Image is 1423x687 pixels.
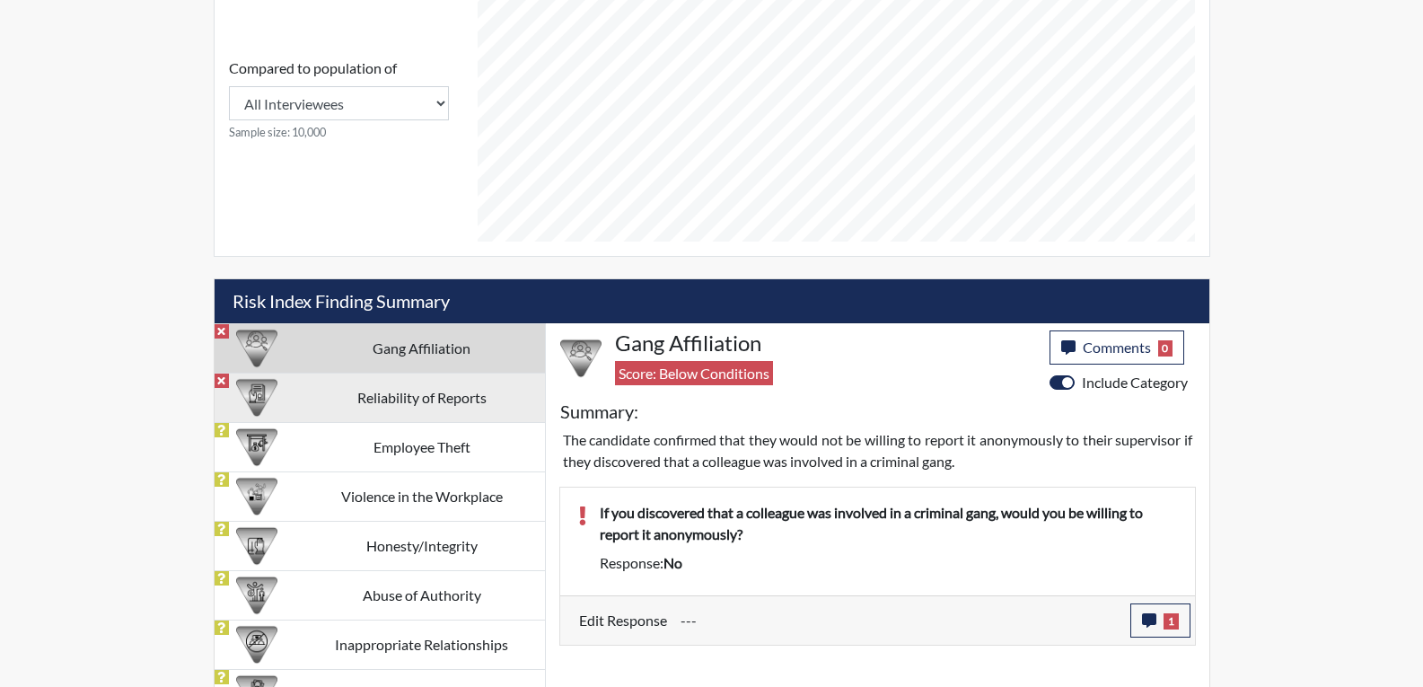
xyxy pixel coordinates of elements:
[615,330,1036,357] h4: Gang Affiliation
[299,323,545,373] td: Gang Affiliation
[236,624,277,665] img: CATEGORY%20ICON-14.139f8ef7.png
[560,338,602,379] img: CATEGORY%20ICON-02.2c5dd649.png
[236,328,277,369] img: CATEGORY%20ICON-02.2c5dd649.png
[299,373,545,422] td: Reliability of Reports
[215,279,1209,323] h5: Risk Index Finding Summary
[236,476,277,517] img: CATEGORY%20ICON-26.eccbb84f.png
[236,525,277,567] img: CATEGORY%20ICON-11.a5f294f4.png
[600,502,1177,545] p: If you discovered that a colleague was involved in a criminal gang, would you be willing to repor...
[229,57,449,141] div: Consistency Score comparison among population
[1158,340,1173,357] span: 0
[236,377,277,418] img: CATEGORY%20ICON-20.4a32fe39.png
[1082,372,1188,393] label: Include Category
[563,429,1192,472] p: The candidate confirmed that they would not be willing to report it anonymously to their supervis...
[663,554,682,571] span: no
[1164,613,1179,630] span: 1
[1083,339,1151,356] span: Comments
[1130,603,1190,638] button: 1
[1050,330,1185,365] button: Comments0
[229,57,397,79] label: Compared to population of
[236,575,277,616] img: CATEGORY%20ICON-01.94e51fac.png
[615,361,773,385] span: Score: Below Conditions
[579,603,667,638] label: Edit Response
[299,570,545,620] td: Abuse of Authority
[236,427,277,468] img: CATEGORY%20ICON-07.58b65e52.png
[299,471,545,521] td: Violence in the Workplace
[667,603,1130,638] div: Update the test taker's response, the change might impact the score
[229,124,449,141] small: Sample size: 10,000
[586,552,1190,574] div: Response:
[299,620,545,669] td: Inappropriate Relationships
[299,422,545,471] td: Employee Theft
[560,401,638,422] h5: Summary:
[299,521,545,570] td: Honesty/Integrity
